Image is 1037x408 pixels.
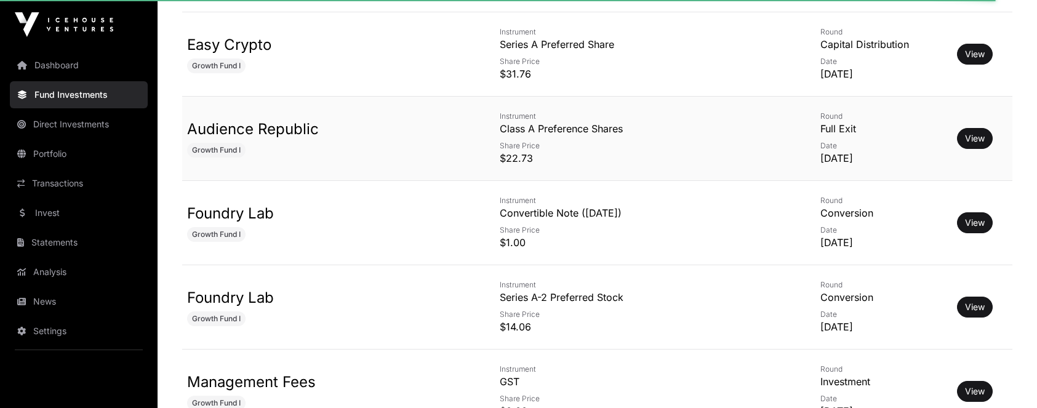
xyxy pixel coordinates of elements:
a: Statements [10,229,148,256]
p: Share Price [500,141,797,151]
p: Convertible Note ([DATE]) [500,206,797,220]
button: View [957,381,993,402]
p: Share Price [500,310,797,319]
a: View [965,301,985,313]
p: [DATE] [820,66,944,81]
p: GST [500,374,797,389]
a: Fund Investments [10,81,148,108]
p: Date [820,394,944,404]
p: Instrument [500,27,797,37]
a: Analysis [10,258,148,286]
p: Capital Distribution [820,37,944,52]
a: Settings [10,318,148,345]
p: Date [820,225,944,235]
a: Portfolio [10,140,148,167]
p: Share Price [500,57,797,66]
span: Growth Fund I [192,398,241,408]
p: Round [820,111,944,121]
img: Icehouse Ventures Logo [15,12,113,37]
p: Round [820,196,944,206]
p: Instrument [500,280,797,290]
a: Invest [10,199,148,226]
a: View [965,217,985,229]
button: View [957,44,993,65]
p: Round [820,364,944,374]
button: View [957,297,993,318]
a: Foundry Lab [187,204,274,222]
a: Dashboard [10,52,148,79]
p: Round [820,27,944,37]
p: Instrument [500,364,797,374]
span: Growth Fund I [192,61,241,71]
p: Management Fees [187,372,463,392]
span: Growth Fund I [192,230,241,239]
a: Transactions [10,170,148,197]
p: Full Exit [820,121,944,136]
a: View [965,48,985,60]
p: Series A Preferred Share [500,37,797,52]
p: Instrument [500,196,797,206]
p: Date [820,141,944,151]
a: Foundry Lab [187,289,274,306]
p: Round [820,280,944,290]
iframe: Chat Widget [975,349,1037,408]
p: $1.00 [500,235,797,250]
p: $31.76 [500,66,797,81]
a: View [965,132,985,145]
span: Growth Fund I [192,314,241,324]
p: [DATE] [820,151,944,166]
p: Date [820,57,944,66]
p: Conversion [820,290,944,305]
p: $14.06 [500,319,797,334]
p: Instrument [500,111,797,121]
p: Series A-2 Preferred Stock [500,290,797,305]
p: Investment [820,374,944,389]
p: $22.73 [500,151,797,166]
p: [DATE] [820,319,944,334]
p: Class A Preference Shares [500,121,797,136]
p: Conversion [820,206,944,220]
a: View [965,385,985,398]
button: View [957,212,993,233]
button: View [957,128,993,149]
p: Date [820,310,944,319]
a: News [10,288,148,315]
a: Direct Investments [10,111,148,138]
a: Audience Republic [187,120,319,138]
span: Growth Fund I [192,145,241,155]
p: Share Price [500,225,797,235]
a: Easy Crypto [187,36,271,54]
p: [DATE] [820,235,944,250]
p: Share Price [500,394,797,404]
